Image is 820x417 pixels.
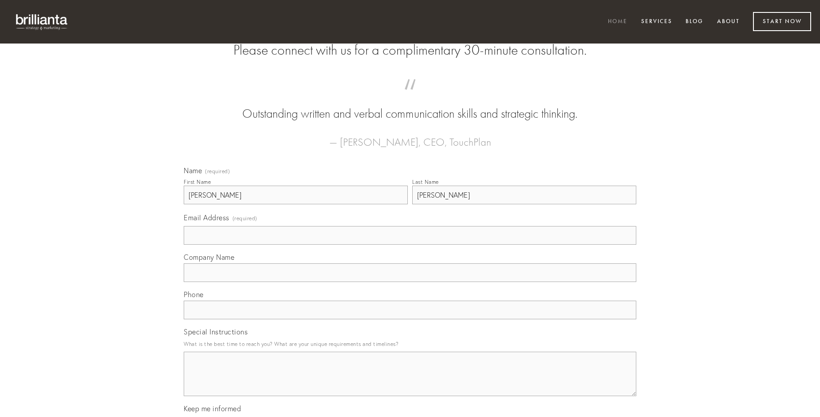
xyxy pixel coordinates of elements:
[711,15,745,29] a: About
[198,123,622,151] figcaption: — [PERSON_NAME], CEO, TouchPlan
[233,212,257,224] span: (required)
[9,9,75,35] img: brillianta - research, strategy, marketing
[198,88,622,105] span: “
[602,15,633,29] a: Home
[184,166,202,175] span: Name
[635,15,678,29] a: Services
[184,253,234,262] span: Company Name
[680,15,709,29] a: Blog
[184,290,204,299] span: Phone
[184,404,241,413] span: Keep me informed
[205,169,230,174] span: (required)
[184,179,211,185] div: First Name
[184,213,229,222] span: Email Address
[753,12,811,31] a: Start Now
[184,327,248,336] span: Special Instructions
[412,179,439,185] div: Last Name
[184,338,636,350] p: What is the best time to reach you? What are your unique requirements and timelines?
[198,88,622,123] blockquote: Outstanding written and verbal communication skills and strategic thinking.
[184,42,636,59] h2: Please connect with us for a complimentary 30-minute consultation.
